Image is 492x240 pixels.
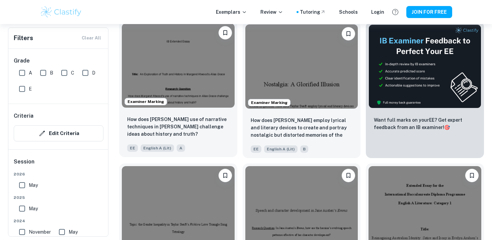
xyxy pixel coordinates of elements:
[465,169,479,182] button: Please log in to bookmark exemplars
[339,8,358,16] a: Schools
[14,125,103,141] button: Edit Criteria
[127,116,229,138] p: How does Margaret Atwood's use of narrative techniques in Alias Grace challenge ideas about histo...
[300,145,308,153] span: B
[245,24,358,109] img: English A (Lit) EE example thumbnail: How does Taylor Swift employ lyrical and
[122,23,235,108] img: English A (Lit) EE example thumbnail: How does Margaret Atwood's use of narrat
[29,69,32,77] span: A
[14,57,103,65] h6: Grade
[366,22,484,158] a: ThumbnailWant full marks on yourEE? Get expert feedback from an IB examiner!
[14,158,103,171] h6: Session
[371,8,384,16] a: Login
[248,100,290,106] span: Examiner Marking
[374,116,476,131] p: Want full marks on your EE ? Get expert feedback from an IB examiner!
[260,8,283,16] p: Review
[406,6,452,18] button: JOIN FOR FREE
[342,169,355,182] button: Please log in to bookmark exemplars
[368,24,481,108] img: Thumbnail
[14,171,103,177] span: 2026
[69,228,78,236] span: May
[390,6,401,18] button: Help and Feedback
[50,69,53,77] span: B
[125,99,167,105] span: Examiner Marking
[177,144,185,152] span: A
[342,27,355,40] button: Please log in to bookmark exemplars
[264,145,298,153] span: English A (Lit)
[40,5,82,19] img: Clastify logo
[127,144,138,152] span: EE
[251,117,353,139] p: How does Taylor Swift employ lyrical and literary devices to create and portray nostalgic but dis...
[216,8,247,16] p: Exemplars
[219,169,232,182] button: Please log in to bookmark exemplars
[300,8,326,16] a: Tutoring
[92,69,95,77] span: D
[219,26,232,39] button: Please log in to bookmark exemplars
[29,85,32,93] span: E
[29,182,38,189] span: May
[14,195,103,201] span: 2025
[444,125,450,130] span: 🎯
[14,218,103,224] span: 2024
[14,112,33,120] h6: Criteria
[71,69,74,77] span: C
[29,205,38,212] span: May
[14,33,33,43] h6: Filters
[141,144,174,152] span: English A (Lit)
[29,228,51,236] span: November
[119,22,237,158] a: Examiner MarkingPlease log in to bookmark exemplarsHow does Margaret Atwood's use of narrative te...
[243,22,361,158] a: Examiner MarkingPlease log in to bookmark exemplarsHow does Taylor Swift employ lyrical and liter...
[251,145,261,153] span: EE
